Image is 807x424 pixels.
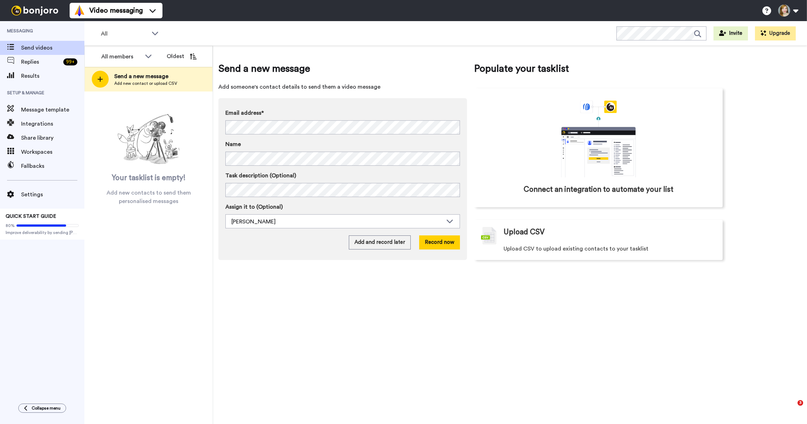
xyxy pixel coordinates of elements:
[112,173,186,183] span: Your tasklist is empty!
[474,62,723,76] span: Populate your tasklist
[114,81,177,86] span: Add new contact or upload CSV
[21,58,60,66] span: Replies
[21,120,84,128] span: Integrations
[21,148,84,156] span: Workspaces
[21,190,84,199] span: Settings
[225,171,460,180] label: Task description (Optional)
[161,49,202,63] button: Oldest
[225,140,241,148] span: Name
[74,5,85,16] img: vm-color.svg
[21,162,84,170] span: Fallbacks
[225,109,460,117] label: Email address*
[713,26,748,40] button: Invite
[89,6,143,15] span: Video messaging
[21,134,84,142] span: Share library
[114,72,177,81] span: Send a new message
[225,203,460,211] label: Assign it to (Optional)
[419,235,460,249] button: Record now
[21,106,84,114] span: Message template
[231,217,443,226] div: [PERSON_NAME]
[101,52,141,61] div: All members
[218,83,467,91] span: Add someone's contact details to send them a video message
[8,6,61,15] img: bj-logo-header-white.svg
[349,235,411,249] button: Add and record later
[114,111,184,167] img: ready-set-action.png
[755,26,796,40] button: Upgrade
[6,230,79,235] span: Improve deliverability by sending [PERSON_NAME]’s from your own email
[504,245,648,253] span: Upload CSV to upload existing contacts to your tasklist
[63,58,77,65] div: 99 +
[21,44,84,52] span: Send videos
[783,400,800,417] iframe: Intercom live chat
[6,223,15,228] span: 80%
[524,184,673,195] span: Connect an integration to automate your list
[95,189,202,205] span: Add new contacts to send them personalised messages
[504,227,545,238] span: Upload CSV
[798,400,803,406] span: 3
[6,214,56,219] span: QUICK START GUIDE
[218,62,467,76] span: Send a new message
[32,405,60,411] span: Collapse menu
[101,30,148,38] span: All
[481,227,497,245] img: csv-grey.png
[18,404,66,413] button: Collapse menu
[21,72,84,80] span: Results
[546,101,651,177] div: animation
